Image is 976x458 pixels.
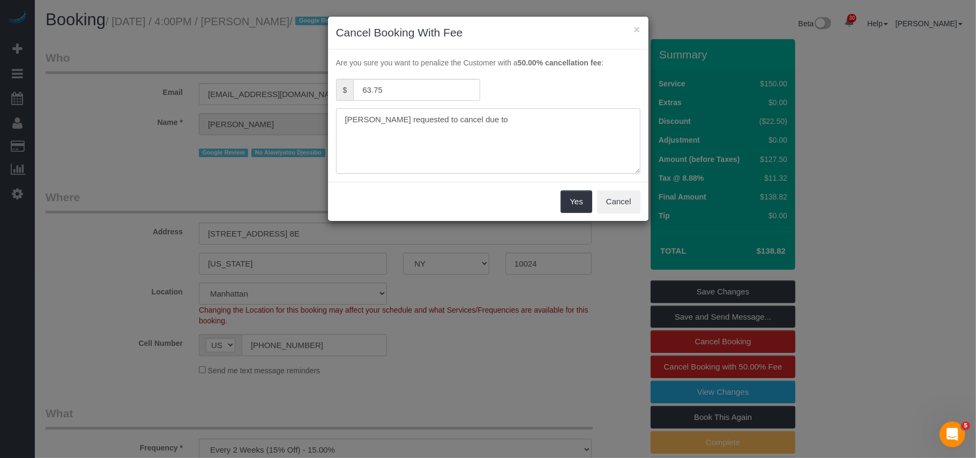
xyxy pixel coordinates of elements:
[561,190,592,213] button: Yes
[336,25,640,41] h3: Cancel Booking With Fee
[328,17,649,221] sui-modal: Cancel Booking With Fee
[597,190,640,213] button: Cancel
[336,79,354,101] span: $
[336,57,640,68] p: Are you sure you want to penalize the Customer with a :
[962,422,970,430] span: 5
[518,58,601,67] strong: 50.00% cancellation fee
[940,422,965,447] iframe: Intercom live chat
[634,24,640,35] button: ×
